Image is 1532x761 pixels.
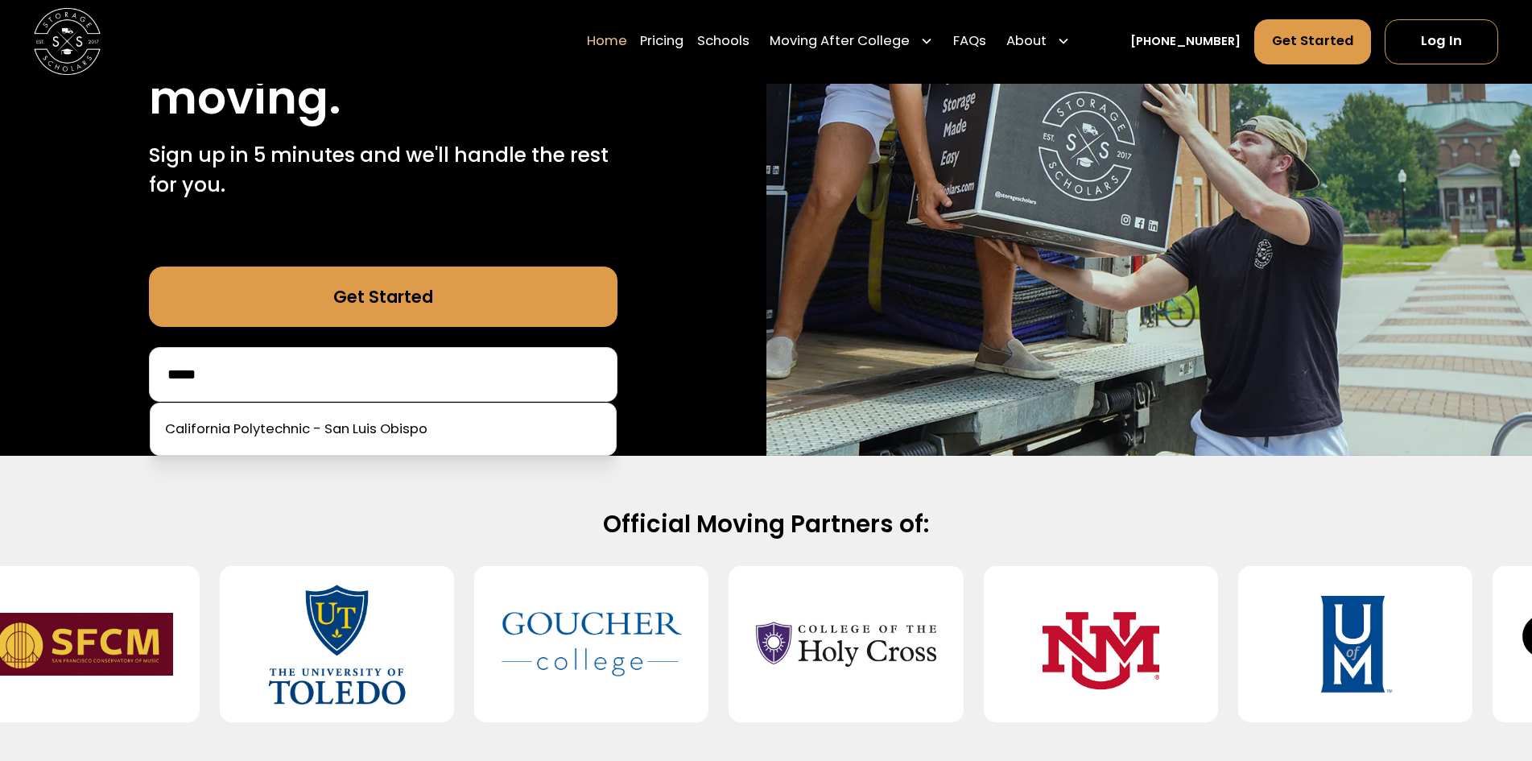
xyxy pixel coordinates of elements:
img: University of Toledo [246,580,427,709]
a: [PHONE_NUMBER] [1130,33,1241,51]
img: College of the Holy Cross [756,580,937,709]
img: Storage Scholars main logo [34,8,101,75]
a: Home [587,19,627,65]
a: Pricing [640,19,683,65]
a: Get Started [149,267,618,327]
img: University of New Mexico [1010,580,1191,709]
h2: Official Moving Partners of: [230,509,1302,540]
div: About [1000,19,1077,65]
div: Moving After College [763,19,940,65]
div: Moving After College [770,32,910,52]
p: Sign up in 5 minutes and we'll handle the rest for you. [149,140,618,201]
img: University of Memphis [1265,580,1446,709]
a: Log In [1385,19,1498,64]
img: Goucher College [501,580,682,709]
div: About [1006,32,1047,52]
a: Get Started [1254,19,1372,64]
a: Schools [697,19,749,65]
a: FAQs [953,19,986,65]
